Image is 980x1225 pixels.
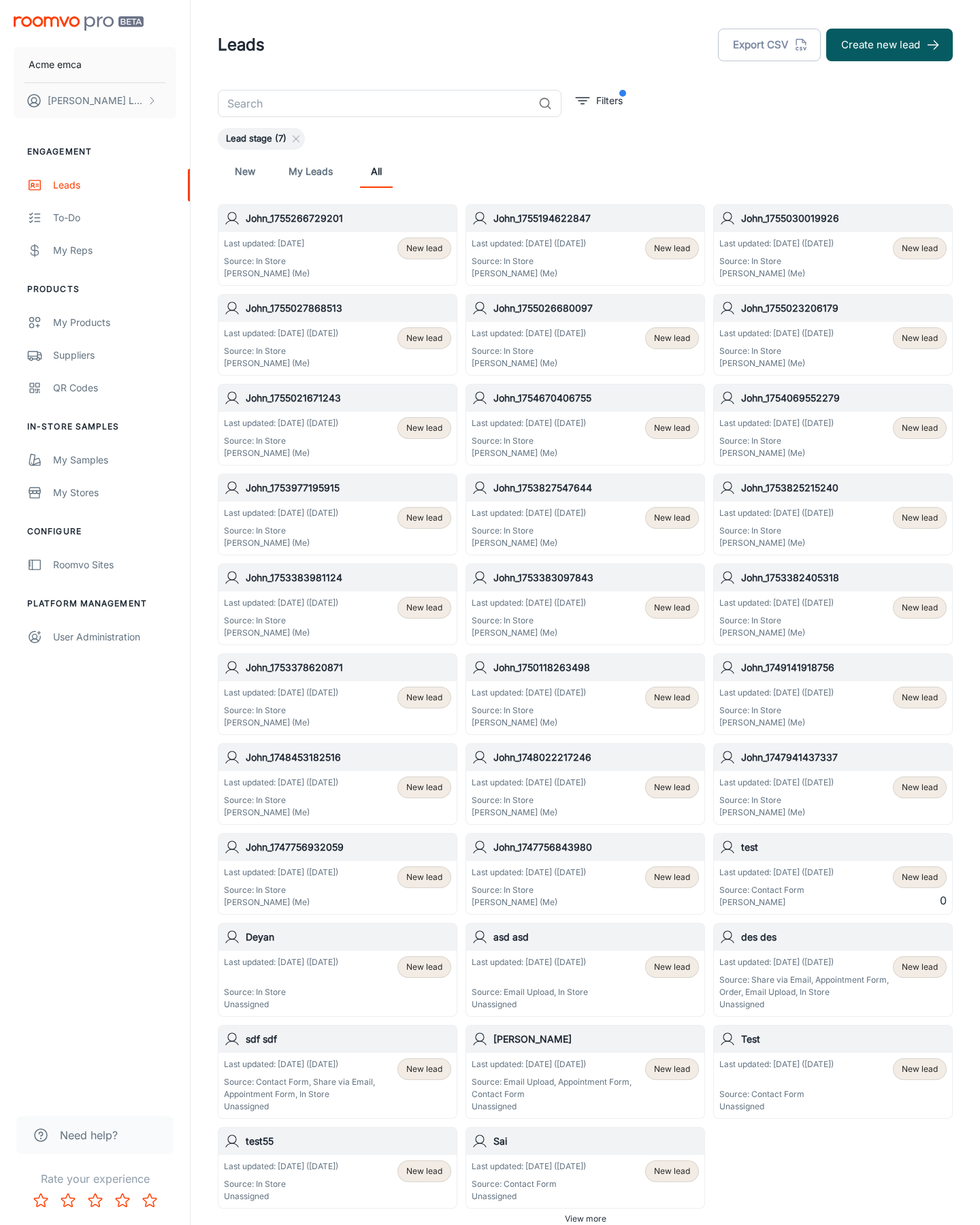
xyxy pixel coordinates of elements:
[902,332,938,344] span: New lead
[902,422,938,434] span: New lead
[472,327,586,340] p: Last updated: [DATE] ([DATE])
[718,29,821,61] button: Export CSV
[493,1032,699,1047] h6: [PERSON_NAME]
[654,602,690,614] span: New lead
[719,435,834,447] p: Source: In Store
[218,563,457,645] a: John_1753383981124Last updated: [DATE] ([DATE])Source: In Store[PERSON_NAME] (Me)New lead
[713,384,953,465] a: John_1754069552279Last updated: [DATE] ([DATE])Source: In Store[PERSON_NAME] (Me)New lead
[224,238,310,250] p: Last updated: [DATE]
[472,777,586,789] p: Last updated: [DATE] ([DATE])
[465,204,705,286] a: John_1755194622847Last updated: [DATE] ([DATE])Source: In Store[PERSON_NAME] (Me)New lead
[654,871,690,883] span: New lead
[472,597,586,609] p: Last updated: [DATE] ([DATE])
[224,255,310,267] p: Source: In Store
[218,128,305,150] div: Lead stage (7)
[29,57,82,72] p: Acme emca
[218,653,457,735] a: John_1753378620871Last updated: [DATE] ([DATE])Source: In Store[PERSON_NAME] (Me)New lead
[719,627,834,639] p: [PERSON_NAME] (Me)
[27,1187,54,1214] button: Rate 1 star
[719,974,893,998] p: Source: Share via Email, Appointment Form, Order, Email Upload, In Store
[654,1063,690,1075] span: New lead
[654,422,690,434] span: New lead
[53,210,176,225] div: To-do
[719,794,834,806] p: Source: In Store
[493,391,699,406] h6: John_1754670406755
[406,871,442,883] span: New lead
[472,615,586,627] p: Source: In Store
[229,155,261,188] a: New
[493,660,699,675] h6: John_1750118263498
[902,512,938,524] span: New lead
[472,1190,586,1203] p: Unassigned
[53,243,176,258] div: My Reps
[741,391,947,406] h6: John_1754069552279
[472,447,586,459] p: [PERSON_NAME] (Me)
[224,704,338,717] p: Source: In Store
[719,884,834,896] p: Source: Contact Form
[218,132,295,146] span: Lead stage (7)
[741,1032,947,1047] h6: Test
[465,833,705,915] a: John_1747756843980Last updated: [DATE] ([DATE])Source: In Store[PERSON_NAME] (Me)New lead
[719,1058,834,1071] p: Last updated: [DATE] ([DATE])
[53,630,176,644] div: User Administration
[406,242,442,255] span: New lead
[719,615,834,627] p: Source: In Store
[741,480,947,495] h6: John_1753825215240
[713,474,953,555] a: John_1753825215240Last updated: [DATE] ([DATE])Source: In Store[PERSON_NAME] (Me)New lead
[472,1076,645,1100] p: Source: Email Upload, Appointment Form, Contact Form
[246,750,451,765] h6: John_1748453182516
[224,345,338,357] p: Source: In Store
[465,384,705,465] a: John_1754670406755Last updated: [DATE] ([DATE])Source: In Store[PERSON_NAME] (Me)New lead
[472,525,586,537] p: Source: In Store
[246,480,451,495] h6: John_1753977195915
[218,833,457,915] a: John_1747756932059Last updated: [DATE] ([DATE])Source: In Store[PERSON_NAME] (Me)New lead
[406,691,442,704] span: New lead
[406,1165,442,1177] span: New lead
[224,717,338,729] p: [PERSON_NAME] (Me)
[224,615,338,627] p: Source: In Store
[218,1025,457,1119] a: sdf sdfLast updated: [DATE] ([DATE])Source: Contact Form, Share via Email, Appointment Form, In S...
[224,1058,397,1071] p: Last updated: [DATE] ([DATE])
[719,255,834,267] p: Source: In Store
[493,301,699,316] h6: John_1755026680097
[472,507,586,519] p: Last updated: [DATE] ([DATE])
[719,777,834,789] p: Last updated: [DATE] ([DATE])
[246,391,451,406] h6: John_1755021671243
[596,93,623,108] p: Filters
[719,866,834,879] p: Last updated: [DATE] ([DATE])
[472,1178,586,1190] p: Source: Contact Form
[406,602,442,614] span: New lead
[224,447,338,459] p: [PERSON_NAME] (Me)
[719,998,893,1011] p: Unassigned
[713,743,953,825] a: John_1747941437337Last updated: [DATE] ([DATE])Source: In Store[PERSON_NAME] (Me)New lead
[741,301,947,316] h6: John_1755023206179
[406,332,442,344] span: New lead
[53,485,176,500] div: My Stores
[472,1160,586,1173] p: Last updated: [DATE] ([DATE])
[719,447,834,459] p: [PERSON_NAME] (Me)
[218,384,457,465] a: John_1755021671243Last updated: [DATE] ([DATE])Source: In Store[PERSON_NAME] (Me)New lead
[493,1134,699,1149] h6: Sai
[224,806,338,819] p: [PERSON_NAME] (Me)
[654,332,690,344] span: New lead
[719,267,834,280] p: [PERSON_NAME] (Me)
[224,267,310,280] p: [PERSON_NAME] (Me)
[406,512,442,524] span: New lead
[713,1025,953,1119] a: TestLast updated: [DATE] ([DATE])Source: Contact FormUnassignedNew lead
[246,930,451,945] h6: Deyan
[902,602,938,614] span: New lead
[654,691,690,704] span: New lead
[472,986,588,998] p: Source: Email Upload, In Store
[406,422,442,434] span: New lead
[719,704,834,717] p: Source: In Store
[246,660,451,675] h6: John_1753378620871
[472,537,586,549] p: [PERSON_NAME] (Me)
[902,781,938,794] span: New lead
[719,597,834,609] p: Last updated: [DATE] ([DATE])
[472,998,588,1011] p: Unassigned
[465,294,705,376] a: John_1755026680097Last updated: [DATE] ([DATE])Source: In Store[PERSON_NAME] (Me)New lead
[654,512,690,524] span: New lead
[472,345,586,357] p: Source: In Store
[218,743,457,825] a: John_1748453182516Last updated: [DATE] ([DATE])Source: In Store[PERSON_NAME] (Me)New lead
[902,961,938,973] span: New lead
